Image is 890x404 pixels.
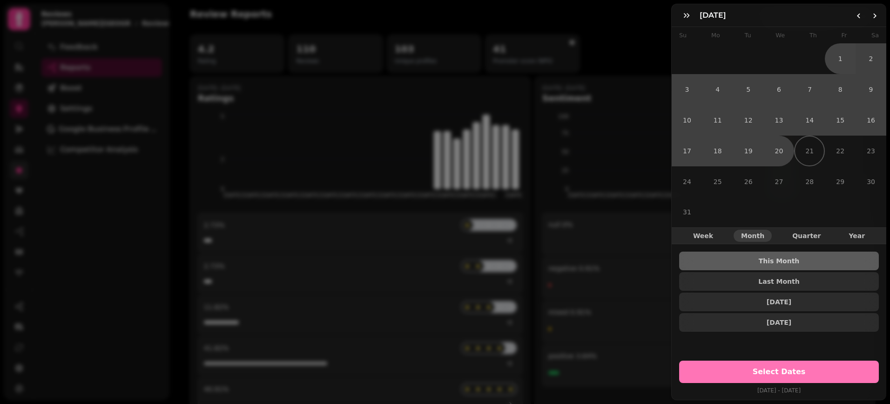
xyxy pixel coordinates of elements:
th: Thursday [809,27,817,43]
th: Saturday [871,27,879,43]
button: Friday, August 1st, 2025, selected [825,43,856,74]
button: Monday, August 18th, 2025, selected [702,136,733,166]
button: Wednesday, August 6th, 2025, selected [764,74,795,105]
button: Saturday, August 2nd, 2025, selected [856,43,886,74]
th: Monday [711,27,720,43]
span: Month [741,233,764,239]
button: Monday, August 4th, 2025, selected [702,74,733,105]
button: Thursday, August 7th, 2025, selected [794,74,825,105]
button: Tuesday, August 12th, 2025, selected [733,105,764,136]
button: [DATE] [679,293,879,311]
button: Select Dates [679,361,879,383]
button: Sunday, August 31st, 2025 [672,197,702,227]
button: Wednesday, August 20th, 2025, selected [764,136,795,166]
button: Monday, August 25th, 2025 [702,166,733,197]
button: Go to the Previous Month [851,8,867,24]
th: Sunday [679,27,687,43]
button: Sunday, August 24th, 2025 [672,166,702,197]
span: This Month [687,258,871,264]
button: Monday, August 11th, 2025, selected [702,105,733,136]
button: Friday, August 22nd, 2025 [825,136,856,166]
button: Wednesday, August 27th, 2025 [764,166,795,197]
button: Sunday, August 3rd, 2025, selected [672,74,702,105]
button: Thursday, August 28th, 2025 [794,166,825,197]
button: Friday, August 29th, 2025 [825,166,856,197]
button: Saturday, August 16th, 2025, selected [856,105,886,136]
button: Go to the Next Month [867,8,883,24]
span: [DATE] [687,299,871,305]
button: Last Month [679,272,879,291]
button: Sunday, August 17th, 2025, selected [672,136,702,166]
button: [DATE] [679,313,879,332]
button: Tuesday, August 19th, 2025, selected [733,136,764,166]
button: Month [734,230,772,242]
span: [DATE] [687,319,871,326]
button: Tuesday, August 5th, 2025, selected [733,74,764,105]
span: Week [693,233,713,239]
button: Saturday, August 9th, 2025, selected [856,74,886,105]
button: Friday, August 15th, 2025, selected [825,105,856,136]
button: Saturday, August 30th, 2025 [856,166,886,197]
p: [DATE] - [DATE] [679,385,879,396]
th: Friday [842,27,847,43]
button: Friday, August 8th, 2025, selected [825,74,856,105]
span: Select Dates [690,368,868,376]
span: Last Month [687,278,871,285]
button: Thursday, August 14th, 2025, selected [794,105,825,136]
button: Week [686,230,721,242]
h3: [DATE] [700,10,730,21]
button: Wednesday, August 13th, 2025, selected [764,105,795,136]
button: Quarter [785,230,828,242]
button: Tuesday, August 26th, 2025 [733,166,764,197]
button: Saturday, August 23rd, 2025 [856,136,886,166]
button: Year [841,230,872,242]
button: Today, Thursday, August 21st, 2025 [795,137,824,165]
span: Quarter [792,233,821,239]
button: Sunday, August 10th, 2025, selected [672,105,702,136]
span: Year [849,233,865,239]
th: Wednesday [775,27,785,43]
th: Tuesday [745,27,751,43]
button: This Month [679,252,879,270]
table: August 2025 [672,27,886,227]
